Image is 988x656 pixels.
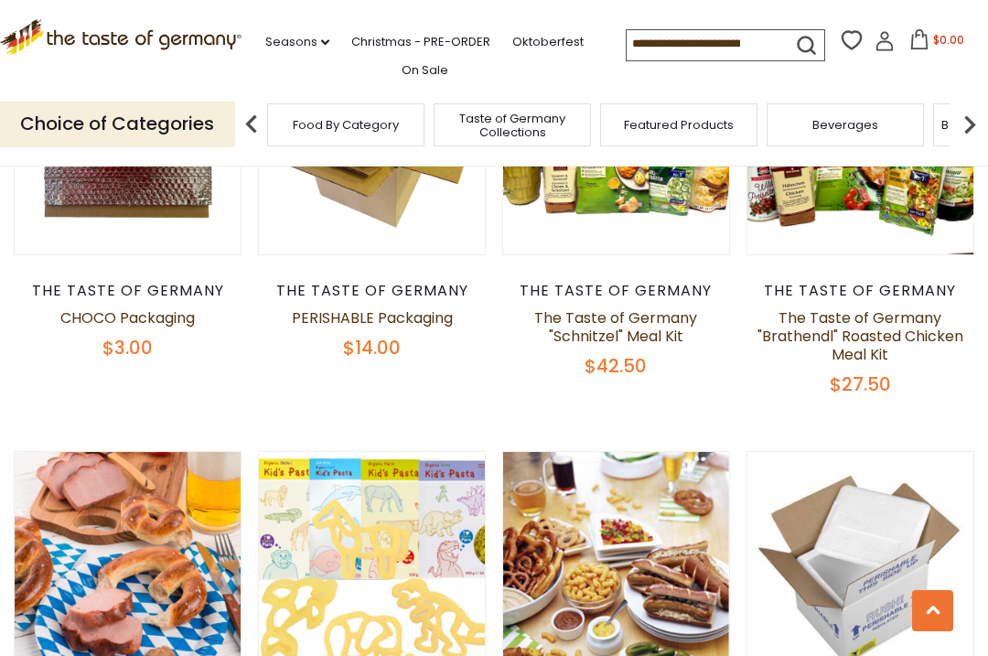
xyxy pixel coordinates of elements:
img: previous arrow [233,106,270,143]
a: Food By Category [293,118,399,132]
span: $14.00 [343,335,401,360]
a: Christmas - PRE-ORDER [351,32,490,52]
div: The Taste of Germany [258,282,486,300]
a: PERISHABLE Packaging [292,307,453,328]
img: next arrow [951,106,988,143]
a: Seasons [265,32,329,52]
span: $27.50 [830,371,891,397]
a: CHOCO Packaging [60,307,195,328]
a: Taste of Germany Collections [439,112,585,139]
div: The Taste of Germany [746,282,974,300]
span: $42.50 [585,353,647,379]
a: Beverages [812,118,878,132]
a: The Taste of Germany "Schnitzel" Meal Kit [534,307,697,347]
a: Oktoberfest [512,32,584,52]
button: $0.00 [898,29,976,57]
a: The Taste of Germany "Brathendl" Roasted Chicken Meal Kit [757,307,963,365]
span: $3.00 [102,335,153,360]
a: On Sale [402,60,448,81]
span: $0.00 [933,32,964,48]
div: The Taste of Germany [502,282,730,300]
div: The Taste of Germany [14,282,242,300]
a: Featured Products [624,118,734,132]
